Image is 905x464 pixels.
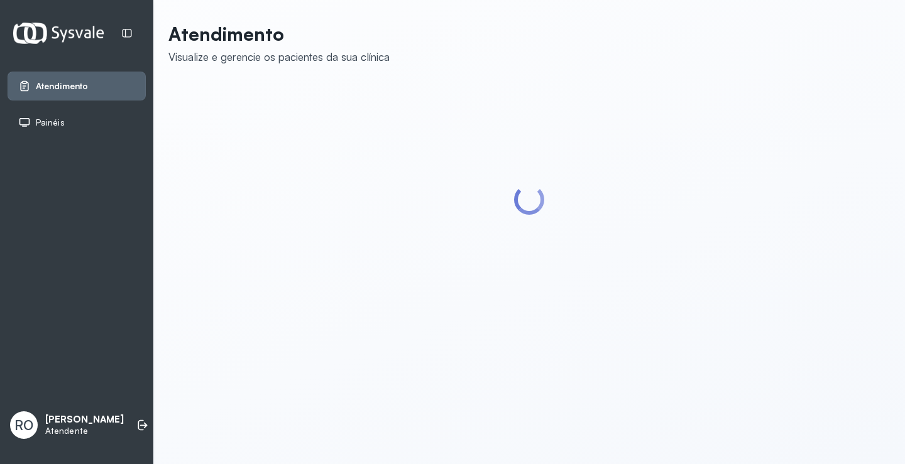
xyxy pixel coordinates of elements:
span: Painéis [36,117,65,128]
span: Atendimento [36,81,88,92]
a: Atendimento [18,80,135,92]
p: [PERSON_NAME] [45,414,124,426]
div: Visualize e gerencie os pacientes da sua clínica [168,50,390,63]
p: Atendimento [168,23,390,45]
p: Atendente [45,426,124,436]
img: Logotipo do estabelecimento [13,23,104,43]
